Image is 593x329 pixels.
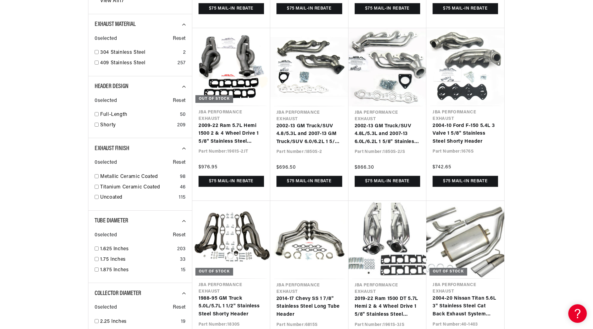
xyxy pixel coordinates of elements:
[100,266,178,274] a: 1.875 Inches
[355,122,420,146] a: 2002-13 GM Truck/SUV 4.8L/5.3L and 2007-13 6.0L/6.2L 1 5/8" Stainless Steel Shorty Header with Me...
[95,290,141,297] span: Collector Diameter
[173,35,186,43] span: Reset
[180,256,186,264] div: 33
[181,318,186,326] div: 19
[173,231,186,239] span: Reset
[95,146,129,152] span: Exhaust Finish
[355,295,420,319] a: 2019-22 Ram 1500 DT 5.7L Hemi 2 & 4 Wheel Drive 1 5/8" Stainless Steel Shorty Header with Metalli...
[180,173,186,181] div: 98
[95,304,117,312] span: 0 selected
[100,111,177,119] a: Full-Length
[100,173,177,181] a: Metallic Ceramic Coated
[100,194,176,202] a: Uncoated
[183,49,186,57] div: 2
[95,97,117,105] span: 0 selected
[177,121,186,129] div: 209
[95,21,136,27] span: Exhaust Material
[100,183,177,192] a: Titanium Ceramic Coated
[95,218,128,224] span: Tube Diameter
[177,59,186,67] div: 257
[180,183,186,192] div: 46
[95,83,129,90] span: Header Design
[100,256,177,264] a: 1.75 Inches
[95,159,117,167] span: 0 selected
[95,231,117,239] span: 0 selected
[177,245,186,253] div: 203
[173,159,186,167] span: Reset
[276,122,342,146] a: 2002-13 GM Truck/SUV 4.8/5.3L and 2007-13 GM Truck/SUV 6.0/6.2L 1 5/8" Stainless Steel Shorty Header
[276,295,342,319] a: 2014-17 Chevy SS 1 7/8" Stainless Steel Long Tube Header
[95,35,117,43] span: 0 selected
[173,97,186,105] span: Reset
[100,245,175,253] a: 1.625 Inches
[100,49,181,57] a: 304 Stainless Steel
[181,266,186,274] div: 15
[100,59,175,67] a: 409 Stainless Steel
[179,194,186,202] div: 115
[173,304,186,312] span: Reset
[198,295,264,318] a: 1988-95 GM Truck 5.0L/5.7L 1 1/2" Stainless Steel Shorty Header
[198,122,264,146] a: 2009-22 Ram 5.7L Hemi 1500 2 & 4 Wheel Drive 1 5/8" Stainless Steel Shorty Header with Titanium C...
[100,121,175,129] a: Shorty
[433,295,498,318] a: 2004-20 Nissan Titan 5.6L 3" Stainless Steel Cat Back Exhaust System with Dual 3 1/2" Tips Side R...
[180,111,186,119] div: 50
[100,318,178,326] a: 2.25 Inches
[433,122,498,146] a: 2004-10 Ford F-150 5.4L 3 Valve 1 5/8" Stainless Steel Shorty Header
